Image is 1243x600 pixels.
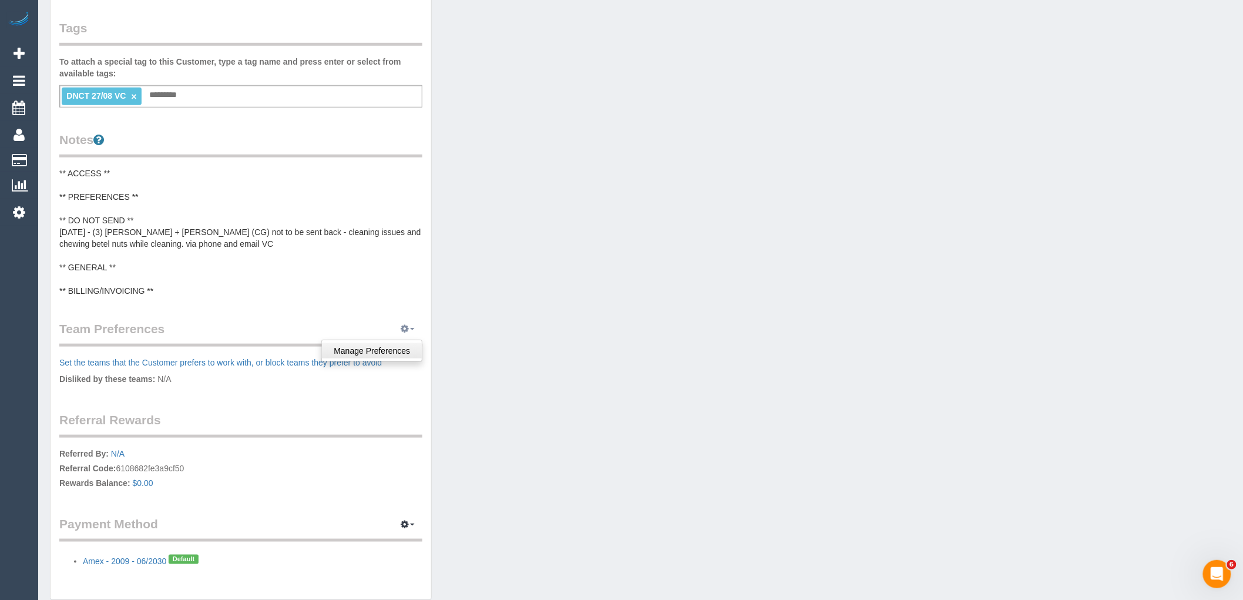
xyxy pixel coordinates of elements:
[59,477,130,489] label: Rewards Balance:
[59,358,382,367] a: Set the teams that the Customer prefers to work with, or block teams they prefer to avoid
[111,449,125,458] a: N/A
[59,56,422,79] label: To attach a special tag to this Customer, type a tag name and press enter or select from availabl...
[66,91,126,100] span: DNCT 27/08 VC
[59,462,116,474] label: Referral Code:
[157,374,171,384] span: N/A
[1203,560,1231,588] iframe: Intercom live chat
[59,320,422,347] legend: Team Preferences
[131,92,136,102] a: ×
[59,373,155,385] label: Disliked by these teams:
[59,515,422,542] legend: Payment Method
[169,555,198,564] span: Default
[59,411,422,438] legend: Referral Rewards
[322,343,422,358] a: Manage Preferences
[59,448,422,492] p: 6108682fe3a9cf50
[133,478,153,488] a: $0.00
[59,167,422,297] pre: ** ACCESS ** ** PREFERENCES ** ** DO NOT SEND ** [DATE] - (3) [PERSON_NAME] + [PERSON_NAME] (CG) ...
[1227,560,1237,569] span: 6
[59,19,422,46] legend: Tags
[7,12,31,28] img: Automaid Logo
[83,557,166,566] a: Amex - 2009 - 06/2030
[59,131,422,157] legend: Notes
[59,448,109,460] label: Referred By:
